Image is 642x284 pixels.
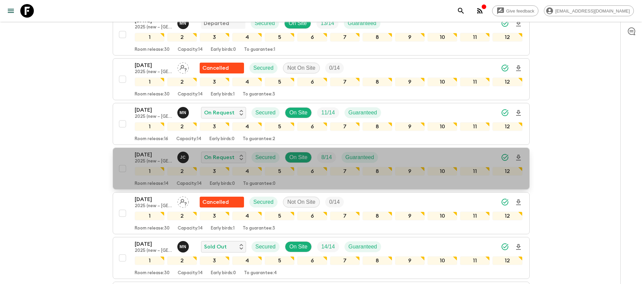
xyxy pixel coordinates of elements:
p: To guarantee: 4 [244,270,277,276]
div: 7 [330,33,360,42]
p: Room release: 30 [135,270,170,276]
div: 5 [265,167,294,176]
a: Give feedback [492,5,538,16]
svg: Synced Successfully [501,153,509,161]
div: 7 [330,167,360,176]
div: 4 [232,167,262,176]
div: 6 [297,78,327,86]
div: 12 [492,167,522,176]
p: 2025 (new – [GEOGRAPHIC_DATA]) [135,248,172,254]
div: 3 [200,167,229,176]
p: Cancelled [202,198,229,206]
div: 10 [427,212,457,220]
button: MN [177,107,190,118]
div: 6 [297,33,327,42]
p: Early birds: 0 [210,181,235,187]
div: 8 [362,78,392,86]
button: [DATE]2025 (new – [GEOGRAPHIC_DATA])Juno ChoiOn RequestSecuredOn SiteTrip FillGuaranteed123456789... [113,148,530,190]
p: On Site [289,19,307,27]
p: 0 / 14 [329,198,340,206]
p: Secured [255,19,275,27]
button: [DATE]2025 (new – [GEOGRAPHIC_DATA])Assign pack leaderFlash Pack cancellationSecuredNot On SiteTr... [113,192,530,234]
p: Sold Out [204,243,227,251]
div: Trip Fill [317,107,339,118]
p: 13 / 14 [320,19,334,27]
p: Secured [256,243,276,251]
p: Secured [253,64,274,72]
p: [DATE] [135,240,172,248]
p: 2025 (new – [GEOGRAPHIC_DATA]) [135,69,172,75]
div: Flash Pack cancellation [200,63,244,73]
div: Secured [251,152,280,163]
p: Departed [204,19,229,27]
p: On Site [289,153,307,161]
div: 11 [460,167,490,176]
p: 14 / 14 [321,243,335,251]
div: 10 [427,78,457,86]
svg: Synced Successfully [501,243,509,251]
div: On Site [285,241,312,252]
div: 12 [492,212,522,220]
p: M N [180,244,186,249]
button: search adventures [454,4,468,18]
div: 4 [232,78,262,86]
div: 10 [427,122,457,131]
button: [DATE]2025 (new – [GEOGRAPHIC_DATA])Maho NagaredaSold OutSecuredOn SiteTrip FillGuaranteed1234567... [113,237,530,279]
p: Capacity: 14 [178,270,203,276]
svg: Download Onboarding [514,198,523,206]
div: 5 [265,33,294,42]
p: Cancelled [202,64,229,72]
p: Guaranteed [348,19,377,27]
div: 5 [265,256,294,265]
p: 0 / 14 [329,64,340,72]
div: Flash Pack cancellation [200,197,244,207]
div: Trip Fill [325,197,344,207]
div: 3 [200,33,229,42]
div: 3 [200,78,229,86]
div: 11 [460,212,490,220]
svg: Synced Successfully [501,64,509,72]
p: Room release: 30 [135,47,170,52]
div: Not On Site [283,197,320,207]
svg: Download Onboarding [514,64,523,72]
svg: Download Onboarding [514,243,523,251]
p: To guarantee: 1 [244,47,275,52]
div: Trip Fill [317,241,339,252]
div: 6 [297,256,327,265]
div: 9 [395,33,425,42]
div: 10 [427,256,457,265]
div: 7 [330,256,360,265]
button: [DATE]2025 (new – [GEOGRAPHIC_DATA])Assign pack leaderFlash Pack cancellationSecuredNot On SiteTr... [113,58,530,100]
div: 4 [232,212,262,220]
button: [DATE]2025 (new – [GEOGRAPHIC_DATA])Maho NagaredaDepartedSecuredOn SiteTrip FillGuaranteed1234567... [113,14,530,56]
svg: Download Onboarding [514,20,523,28]
p: Capacity: 14 [178,92,203,97]
div: Trip Fill [325,63,344,73]
div: 9 [395,212,425,220]
p: Room release: 30 [135,92,170,97]
p: 2025 (new – [GEOGRAPHIC_DATA]) [135,159,172,164]
div: 7 [330,78,360,86]
p: Capacity: 14 [178,226,203,231]
div: Secured [251,107,280,118]
div: Secured [251,18,279,29]
div: 3 [200,212,229,220]
p: [DATE] [135,195,172,203]
svg: Synced Successfully [501,198,509,206]
div: 1 [135,78,164,86]
p: Secured [256,153,276,161]
p: To guarantee: 3 [243,226,275,231]
p: 11 / 14 [321,109,335,117]
div: 2 [167,78,197,86]
div: 10 [427,167,457,176]
div: Not On Site [283,63,320,73]
div: 2 [167,212,197,220]
p: Room release: 30 [135,226,170,231]
span: Assign pack leader [177,198,189,204]
div: 4 [232,256,262,265]
span: Maho Nagareda [177,243,190,248]
div: 9 [395,256,425,265]
p: Not On Site [287,198,315,206]
div: Secured [251,241,280,252]
span: [EMAIL_ADDRESS][DOMAIN_NAME] [552,8,634,14]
